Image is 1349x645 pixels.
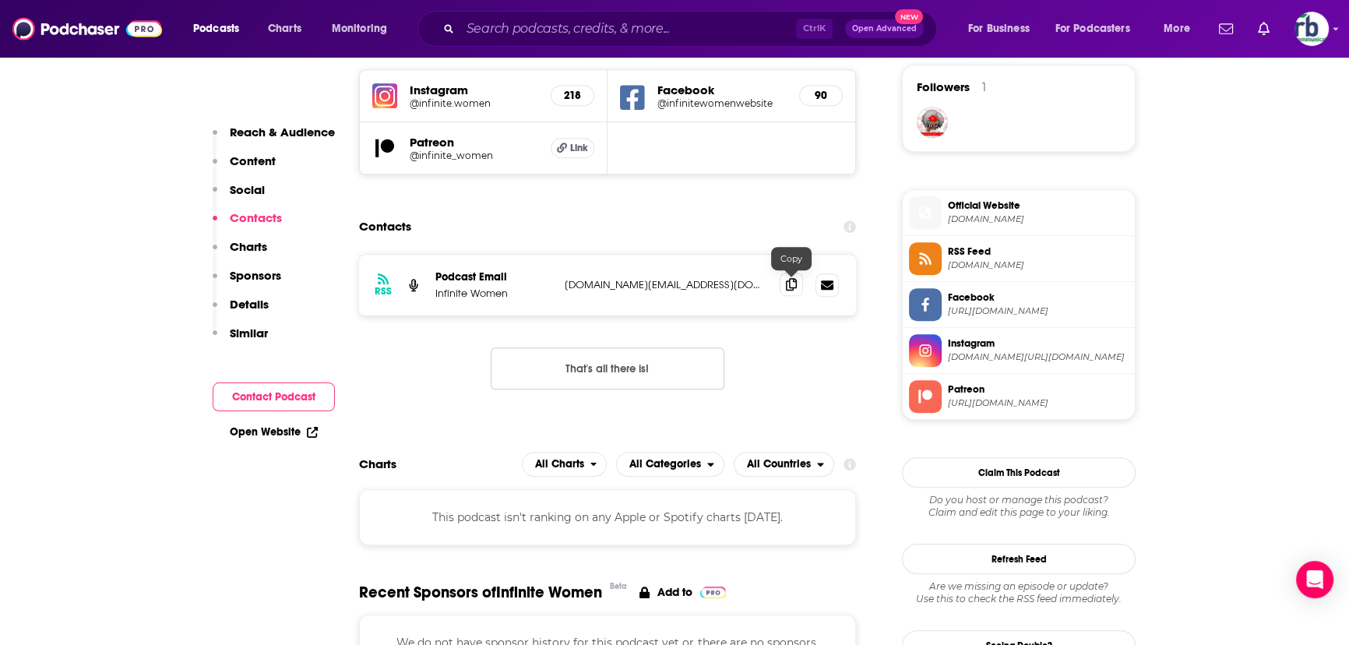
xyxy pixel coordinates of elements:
button: open menu [957,16,1049,41]
span: Logged in as johannarb [1294,12,1329,46]
button: Similar [213,326,268,354]
span: More [1164,18,1190,40]
div: This podcast isn't ranking on any Apple or Spotify charts [DATE]. [359,489,856,545]
button: open menu [1045,16,1153,41]
span: https://www.facebook.com/infinitewomenwebsite [948,305,1129,317]
a: Instagram[DOMAIN_NAME][URL][DOMAIN_NAME] [909,334,1129,367]
a: Add to [639,583,726,602]
span: New [895,9,923,24]
img: Pro Logo [700,587,726,598]
div: Copy [771,247,812,270]
button: open menu [1153,16,1210,41]
img: Podchaser - Follow, Share and Rate Podcasts [12,14,162,44]
span: infinite-women.com [948,213,1129,225]
h3: RSS [375,285,392,298]
button: Show profile menu [1294,12,1329,46]
h2: Contacts [359,212,411,241]
div: Beta [610,581,627,591]
button: Claim This Podcast [902,457,1136,488]
img: User Profile [1294,12,1329,46]
span: instagram.com/infinite.women [948,351,1129,363]
button: open menu [321,16,407,41]
button: open menu [616,452,724,477]
div: Claim and edit this page to your liking. [902,494,1136,519]
a: Official Website[DOMAIN_NAME] [909,196,1129,229]
button: Contacts [213,210,282,239]
h5: 218 [564,89,581,102]
button: Social [213,182,265,211]
p: Podcast Email [435,270,552,284]
button: Charts [213,239,267,268]
div: Open Intercom Messenger [1296,561,1333,598]
a: Facebook[URL][DOMAIN_NAME] [909,288,1129,321]
span: Recent Sponsors of Infinite Women [359,583,602,602]
span: For Podcasters [1055,18,1130,40]
span: Ctrl K [796,19,833,39]
p: Details [230,297,269,312]
span: RSS Feed [948,245,1129,259]
h5: 90 [812,89,829,102]
span: Official Website [948,199,1129,213]
a: Charts [258,16,311,41]
h5: Instagram [410,83,538,97]
a: Show notifications dropdown [1252,16,1276,42]
h2: Platforms [522,452,608,477]
p: Charts [230,239,267,254]
span: Open Advanced [852,25,917,33]
a: RSS Feed[DOMAIN_NAME] [909,242,1129,275]
span: Patreon [948,382,1129,397]
p: Content [230,153,276,168]
p: Contacts [230,210,282,225]
span: Do you host or manage this podcast? [902,494,1136,506]
a: @infinite.women [410,97,538,109]
img: iconImage [372,83,397,108]
span: Followers [917,79,970,94]
div: Are we missing an episode or update? Use this to check the RSS feed immediately. [902,580,1136,605]
div: 1 [982,80,986,94]
button: Content [213,153,276,182]
span: Podcasts [193,18,239,40]
h5: Patreon [410,135,538,150]
span: All Charts [535,459,584,470]
img: CaronaTea [917,107,948,138]
p: Sponsors [230,268,281,283]
p: Social [230,182,265,197]
a: @infinitewomenwebsite [657,97,787,109]
span: Charts [268,18,301,40]
h2: Charts [359,456,396,471]
span: Facebook [948,291,1129,305]
a: Show notifications dropdown [1213,16,1239,42]
span: anchor.fm [948,259,1129,271]
p: Similar [230,326,268,340]
span: All Countries [747,459,811,470]
span: Instagram [948,337,1129,351]
span: https://www.patreon.com/infinite_women [948,397,1129,409]
p: Add to [657,585,692,599]
a: Patreon[URL][DOMAIN_NAME] [909,380,1129,413]
button: Open AdvancedNew [845,19,924,38]
h2: Categories [616,452,724,477]
input: Search podcasts, credits, & more... [460,16,796,41]
span: Monitoring [332,18,387,40]
span: All Categories [629,459,701,470]
h5: Facebook [657,83,787,97]
button: Reach & Audience [213,125,335,153]
button: Nothing here. [491,347,724,389]
button: Sponsors [213,268,281,297]
button: open menu [734,452,834,477]
span: Link [570,142,588,154]
h2: Countries [734,452,834,477]
p: Reach & Audience [230,125,335,139]
span: For Business [968,18,1030,40]
a: Link [551,138,594,158]
p: [DOMAIN_NAME][EMAIL_ADDRESS][DOMAIN_NAME] [565,278,767,291]
button: Refresh Feed [902,544,1136,574]
button: open menu [522,452,608,477]
div: Search podcasts, credits, & more... [432,11,952,47]
button: Details [213,297,269,326]
a: @infinite_women [410,150,538,161]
